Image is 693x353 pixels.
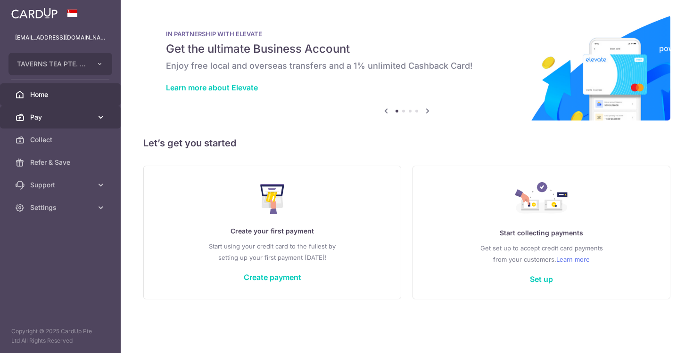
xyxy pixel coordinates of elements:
[8,53,112,75] button: TAVERNS TEA PTE. LTD.
[166,41,648,56] h5: Get the ultimate Business Account
[163,241,382,263] p: Start using your credit card to the fullest by setting up your first payment [DATE]!
[30,135,92,144] span: Collect
[30,158,92,167] span: Refer & Save
[432,242,651,265] p: Get set up to accept credit card payments from your customers.
[166,83,258,92] a: Learn more about Elevate
[143,136,670,151] h5: Let’s get you started
[30,180,92,190] span: Support
[11,8,58,19] img: CardUp
[22,7,41,15] span: Help
[15,33,106,42] p: [EMAIL_ADDRESS][DOMAIN_NAME]
[515,182,569,216] img: Collect Payment
[166,60,648,72] h6: Enjoy free local and overseas transfers and a 1% unlimited Cashback Card!
[556,254,590,265] a: Learn more
[530,274,553,284] a: Set up
[244,273,301,282] a: Create payment
[163,225,382,237] p: Create your first payment
[260,184,284,214] img: Make Payment
[30,90,92,99] span: Home
[143,15,670,120] img: Renovation banner
[432,227,651,239] p: Start collecting payments
[17,59,87,69] span: TAVERNS TEA PTE. LTD.
[30,112,92,122] span: Pay
[30,203,92,212] span: Settings
[166,30,648,38] p: IN PARTNERSHIP WITH ELEVATE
